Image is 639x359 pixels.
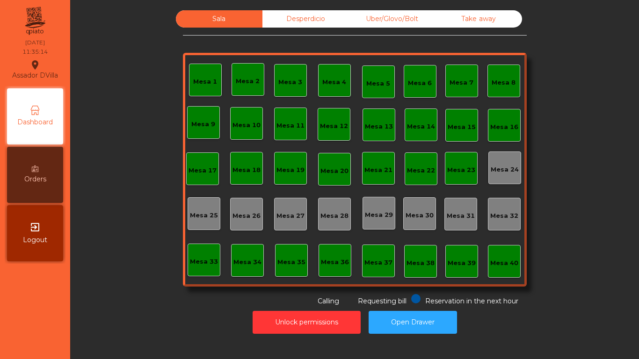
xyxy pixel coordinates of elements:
div: Mesa 9 [191,120,215,129]
div: Mesa 5 [366,79,390,88]
button: Unlock permissions [253,311,361,334]
div: Mesa 31 [447,211,475,221]
div: Mesa 11 [276,121,305,130]
div: Mesa 25 [190,211,218,220]
div: Mesa 1 [193,77,217,86]
div: Mesa 36 [321,258,349,267]
div: Mesa 40 [490,258,518,268]
div: Mesa 18 [232,165,261,175]
div: Sala [176,10,262,28]
div: Desperdicio [262,10,349,28]
div: Mesa 24 [491,165,519,174]
div: Mesa 26 [232,211,261,221]
div: Mesa 17 [189,166,217,175]
div: Mesa 23 [447,165,475,175]
div: Mesa 28 [320,211,349,221]
div: Mesa 29 [365,210,393,220]
div: Mesa 34 [233,258,261,267]
span: Dashboard [17,117,53,127]
div: Mesa 32 [490,211,518,221]
div: Uber/Glovo/Bolt [349,10,436,28]
div: Mesa 19 [276,165,305,175]
div: Mesa 6 [408,79,432,88]
div: Mesa 16 [490,122,518,132]
div: Mesa 21 [364,165,392,175]
div: Mesa 27 [276,211,305,221]
i: location_on [29,59,41,71]
span: Requesting bill [358,297,407,305]
div: Mesa 2 [236,77,260,86]
div: Mesa 8 [492,78,516,87]
div: Mesa 20 [320,166,349,176]
div: 11:35:14 [22,48,48,56]
div: Mesa 12 [320,122,348,131]
div: Mesa 3 [278,78,302,87]
span: Reservation in the next hour [425,297,518,305]
div: Take away [436,10,522,28]
button: Open Drawer [369,311,457,334]
div: Mesa 13 [365,122,393,131]
i: exit_to_app [29,222,41,233]
div: Mesa 38 [407,258,435,268]
div: Mesa 35 [277,258,305,267]
span: Orders [24,174,46,184]
div: Mesa 30 [406,211,434,220]
div: Mesa 22 [407,166,435,175]
span: Calling [318,297,339,305]
div: Mesa 7 [450,78,473,87]
span: Logout [23,235,47,245]
div: Mesa 4 [322,78,346,87]
div: Mesa 37 [364,258,392,267]
div: Mesa 39 [448,258,476,268]
div: [DATE] [25,38,45,47]
div: Assador DVilla [12,58,58,81]
div: Mesa 10 [232,121,261,130]
div: Mesa 14 [407,122,435,131]
img: qpiato [23,5,46,37]
div: Mesa 15 [448,122,476,132]
div: Mesa 33 [190,257,218,266]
